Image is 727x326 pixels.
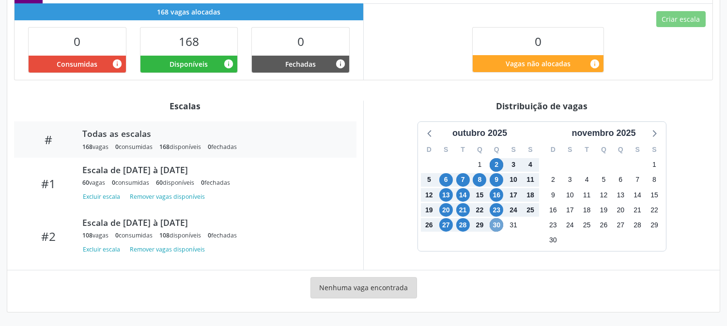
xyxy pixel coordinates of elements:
span: quinta-feira, 16 de outubro de 2025 [490,188,503,202]
div: fechadas [201,178,230,187]
div: disponíveis [159,143,201,151]
span: quinta-feira, 13 de novembro de 2025 [614,188,627,202]
span: domingo, 16 de novembro de 2025 [546,203,560,217]
span: terça-feira, 21 de outubro de 2025 [456,203,470,217]
span: 0 [208,143,211,151]
span: 0 [74,33,80,49]
span: sábado, 18 de outubro de 2025 [524,188,537,202]
span: 108 [159,231,170,239]
span: quinta-feira, 2 de outubro de 2025 [490,158,503,172]
span: domingo, 9 de novembro de 2025 [546,188,560,202]
div: S [437,142,454,157]
span: terça-feira, 18 de novembro de 2025 [580,203,594,217]
span: quarta-feira, 1 de outubro de 2025 [473,158,486,172]
span: terça-feira, 7 de outubro de 2025 [456,173,470,187]
span: domingo, 5 de outubro de 2025 [422,173,436,187]
div: S [629,142,646,157]
span: quarta-feira, 15 de outubro de 2025 [473,188,486,202]
span: sábado, 25 de outubro de 2025 [524,203,537,217]
div: Escalas [14,101,356,111]
i: Vagas alocadas e sem marcações associadas que tiveram sua disponibilidade fechada [335,59,346,69]
span: segunda-feira, 17 de novembro de 2025 [563,203,577,217]
span: domingo, 12 de outubro de 2025 [422,188,436,202]
div: fechadas [208,231,237,239]
span: domingo, 23 de novembro de 2025 [546,218,560,232]
div: Todas as escalas [82,128,343,139]
div: outubro 2025 [449,127,511,140]
span: 168 [159,143,170,151]
span: segunda-feira, 13 de outubro de 2025 [439,188,453,202]
span: Disponíveis [170,59,208,69]
div: Q [612,142,629,157]
button: Criar escala [656,11,706,28]
div: fechadas [208,143,237,151]
span: sábado, 15 de novembro de 2025 [648,188,661,202]
span: sábado, 11 de outubro de 2025 [524,173,537,187]
span: 0 [208,231,211,239]
span: quinta-feira, 27 de novembro de 2025 [614,218,627,232]
span: domingo, 19 de outubro de 2025 [422,203,436,217]
span: terça-feira, 28 de outubro de 2025 [456,218,470,232]
span: sexta-feira, 31 de outubro de 2025 [507,218,520,232]
span: quarta-feira, 29 de outubro de 2025 [473,218,486,232]
div: Q [595,142,612,157]
div: novembro 2025 [568,127,639,140]
span: sexta-feira, 10 de outubro de 2025 [507,173,520,187]
i: Quantidade de vagas restantes do teto de vagas [589,59,600,69]
span: sexta-feira, 28 de novembro de 2025 [631,218,644,232]
div: Nenhuma vaga encontrada [310,277,417,298]
span: domingo, 2 de novembro de 2025 [546,173,560,187]
span: 108 [82,231,93,239]
span: segunda-feira, 3 de novembro de 2025 [563,173,577,187]
span: quarta-feira, 12 de novembro de 2025 [597,188,610,202]
button: Remover vagas disponíveis [126,190,209,203]
span: quarta-feira, 8 de outubro de 2025 [473,173,486,187]
span: segunda-feira, 27 de outubro de 2025 [439,218,453,232]
button: Excluir escala [82,243,124,256]
div: S [646,142,663,157]
span: sexta-feira, 24 de outubro de 2025 [507,203,520,217]
span: sábado, 8 de novembro de 2025 [648,173,661,187]
span: sexta-feira, 14 de novembro de 2025 [631,188,644,202]
div: D [421,142,438,157]
div: S [561,142,578,157]
div: T [454,142,471,157]
span: sexta-feira, 3 de outubro de 2025 [507,158,520,172]
span: 0 [297,33,304,49]
span: 0 [201,178,204,187]
div: consumidas [115,231,153,239]
span: quarta-feira, 19 de novembro de 2025 [597,203,610,217]
span: sábado, 4 de outubro de 2025 [524,158,537,172]
div: S [522,142,539,157]
button: Remover vagas disponíveis [126,243,209,256]
span: 60 [82,178,89,187]
div: disponíveis [156,178,194,187]
span: sábado, 1 de novembro de 2025 [648,158,661,172]
div: consumidas [115,143,153,151]
div: T [578,142,595,157]
div: S [505,142,522,157]
span: segunda-feira, 20 de outubro de 2025 [439,203,453,217]
span: quinta-feira, 23 de outubro de 2025 [490,203,503,217]
span: 168 [179,33,199,49]
span: Vagas não alocadas [506,59,571,69]
div: vagas [82,178,105,187]
span: quarta-feira, 22 de outubro de 2025 [473,203,486,217]
div: Q [471,142,488,157]
span: domingo, 30 de novembro de 2025 [546,234,560,247]
span: sábado, 29 de novembro de 2025 [648,218,661,232]
span: Consumidas [57,59,97,69]
i: Vagas alocadas que possuem marcações associadas [112,59,123,69]
div: D [545,142,562,157]
span: sexta-feira, 17 de outubro de 2025 [507,188,520,202]
span: quinta-feira, 30 de outubro de 2025 [490,218,503,232]
span: sexta-feira, 21 de novembro de 2025 [631,203,644,217]
div: Escala de [DATE] à [DATE] [82,164,343,175]
div: disponíveis [159,231,201,239]
span: 0 [115,231,119,239]
span: quarta-feira, 26 de novembro de 2025 [597,218,610,232]
span: 0 [535,33,541,49]
div: # [21,133,76,147]
i: Vagas alocadas e sem marcações associadas [223,59,234,69]
div: Distribuição de vagas [371,101,713,111]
